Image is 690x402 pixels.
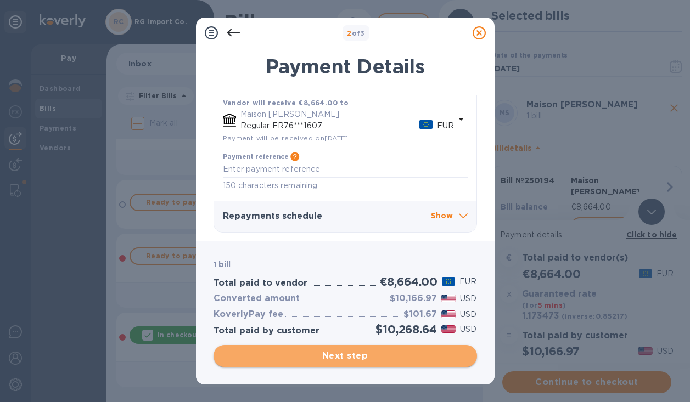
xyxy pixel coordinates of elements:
[403,309,437,320] h3: $101.67
[214,293,300,304] h3: Converted amount
[222,349,468,363] span: Next step
[375,322,436,336] h2: $10,268.64
[441,295,456,302] img: USD
[431,210,468,223] p: Show
[441,310,456,318] img: USD
[214,260,231,269] b: 1 bill
[214,278,307,288] h3: Total paid to vendor
[460,293,476,304] p: USD
[214,55,477,78] h1: Payment Details
[379,275,437,288] h2: €8,664.00
[460,309,476,320] p: USD
[390,293,437,304] h3: $10,166.97
[347,29,351,37] span: 2
[240,109,455,120] p: Maison [PERSON_NAME]
[223,153,288,161] h3: Payment reference
[240,120,420,132] p: Regular FR76***1607
[223,99,349,107] b: Vendor will receive €8,664.00 to
[214,309,283,320] h3: KoverlyPay fee
[441,325,456,333] img: USD
[223,179,468,192] p: 150 characters remaining
[223,211,431,222] h3: Repayments schedule
[223,134,349,142] span: Payment will be received on [DATE]
[437,120,454,132] p: EUR
[214,345,477,367] button: Next step
[460,324,476,335] p: USD
[214,326,319,336] h3: Total paid by customer
[347,29,365,37] b: of 3
[459,276,476,287] p: EUR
